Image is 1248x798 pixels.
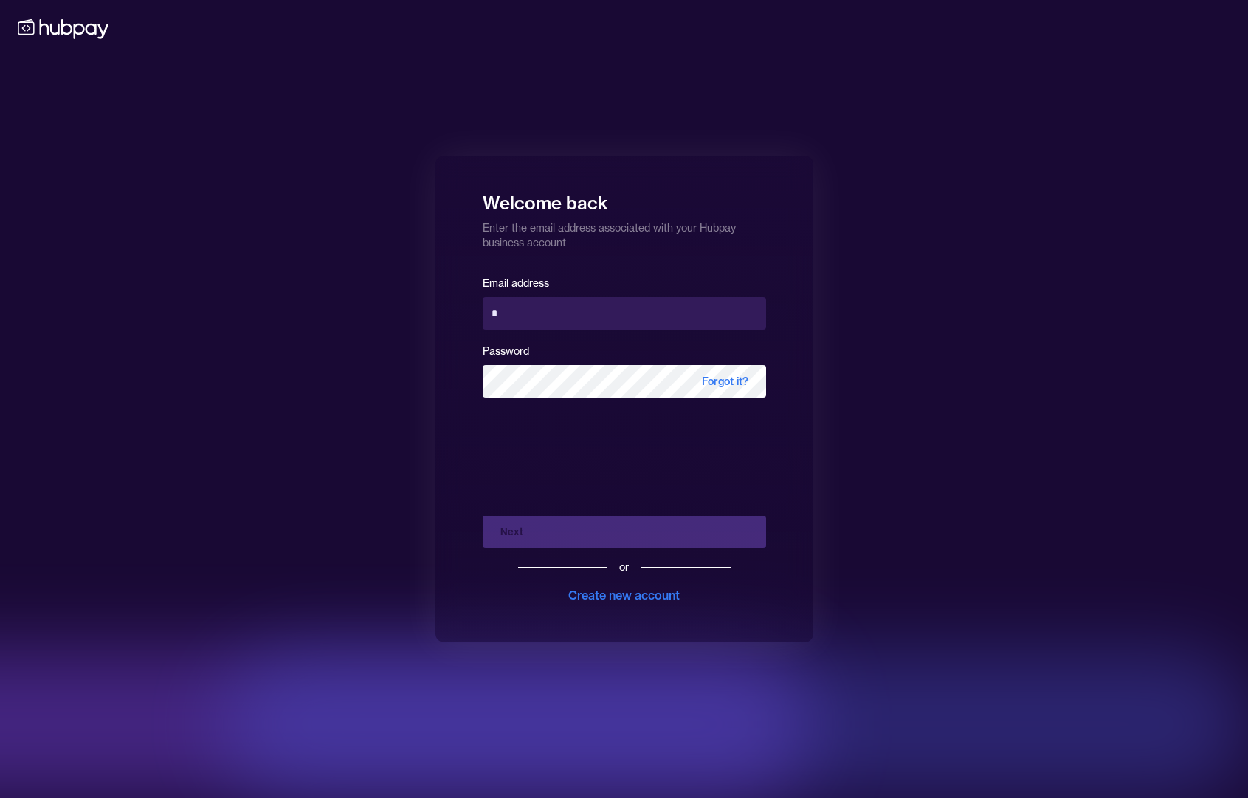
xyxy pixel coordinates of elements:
[568,586,680,604] div: Create new account
[684,365,766,398] span: Forgot it?
[483,182,766,215] h1: Welcome back
[619,560,629,575] div: or
[483,277,549,290] label: Email address
[483,215,766,250] p: Enter the email address associated with your Hubpay business account
[483,344,529,358] label: Password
